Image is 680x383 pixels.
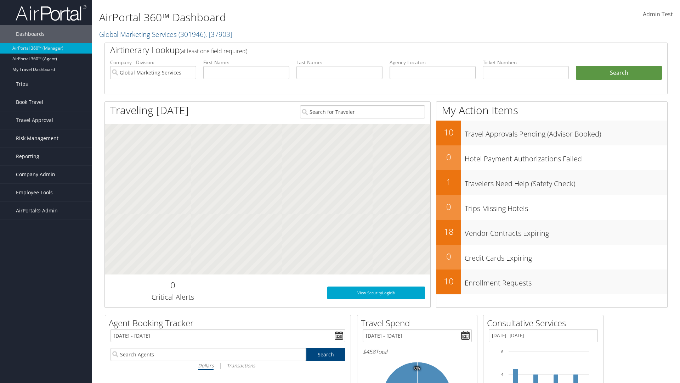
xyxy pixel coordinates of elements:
h3: Hotel Payment Authorizations Failed [465,150,667,164]
span: Reporting [16,148,39,165]
h1: Traveling [DATE] [110,103,189,118]
span: Employee Tools [16,184,53,201]
a: 0Credit Cards Expiring [436,245,667,270]
h2: Consultative Services [487,317,603,329]
h3: Travelers Need Help (Safety Check) [465,175,667,189]
a: Admin Test [643,4,673,26]
a: 10Travel Approvals Pending (Advisor Booked) [436,121,667,145]
label: Last Name: [296,59,382,66]
a: Global Marketing Services [99,29,232,39]
h2: 10 [436,275,461,287]
a: 1Travelers Need Help (Safety Check) [436,170,667,195]
h3: Trips Missing Hotels [465,200,667,213]
i: Dollars [198,362,214,369]
span: (at least one field required) [180,47,247,55]
img: airportal-logo.png [16,5,86,21]
div: | [110,361,345,370]
label: First Name: [203,59,289,66]
h3: Enrollment Requests [465,274,667,288]
span: Risk Management [16,129,58,147]
input: Search Agents [110,348,306,361]
h2: 0 [110,279,235,291]
a: 0Trips Missing Hotels [436,195,667,220]
span: $458 [363,348,375,356]
a: View SecurityLogic® [327,287,425,299]
h2: 0 [436,151,461,163]
span: ( 301946 ) [178,29,205,39]
label: Agency Locator: [390,59,476,66]
h2: 0 [436,201,461,213]
a: 18Vendor Contracts Expiring [436,220,667,245]
h6: Total [363,348,472,356]
a: 10Enrollment Requests [436,270,667,294]
span: Admin Test [643,10,673,18]
h3: Travel Approvals Pending (Advisor Booked) [465,126,667,139]
a: 0Hotel Payment Authorizations Failed [436,145,667,170]
h3: Vendor Contracts Expiring [465,225,667,238]
span: Trips [16,75,28,93]
label: Company - Division: [110,59,196,66]
a: Search [306,348,346,361]
i: Transactions [227,362,255,369]
span: AirPortal® Admin [16,202,58,220]
tspan: 4 [501,372,503,377]
button: Search [576,66,662,80]
h2: 10 [436,126,461,138]
tspan: 6 [501,350,503,354]
h2: Travel Spend [361,317,477,329]
h2: 0 [436,250,461,262]
h2: Airtinerary Lookup [110,44,615,56]
label: Ticket Number: [483,59,569,66]
h2: 18 [436,226,461,238]
tspan: 0% [414,366,420,371]
span: Book Travel [16,93,43,111]
h3: Credit Cards Expiring [465,250,667,263]
input: Search for Traveler [300,105,425,118]
h2: 1 [436,176,461,188]
h2: Agent Booking Tracker [109,317,351,329]
h1: My Action Items [436,103,667,118]
span: Dashboards [16,25,45,43]
span: Travel Approval [16,111,53,129]
h1: AirPortal 360™ Dashboard [99,10,482,25]
span: Company Admin [16,166,55,183]
span: , [ 37903 ] [205,29,232,39]
h3: Critical Alerts [110,292,235,302]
